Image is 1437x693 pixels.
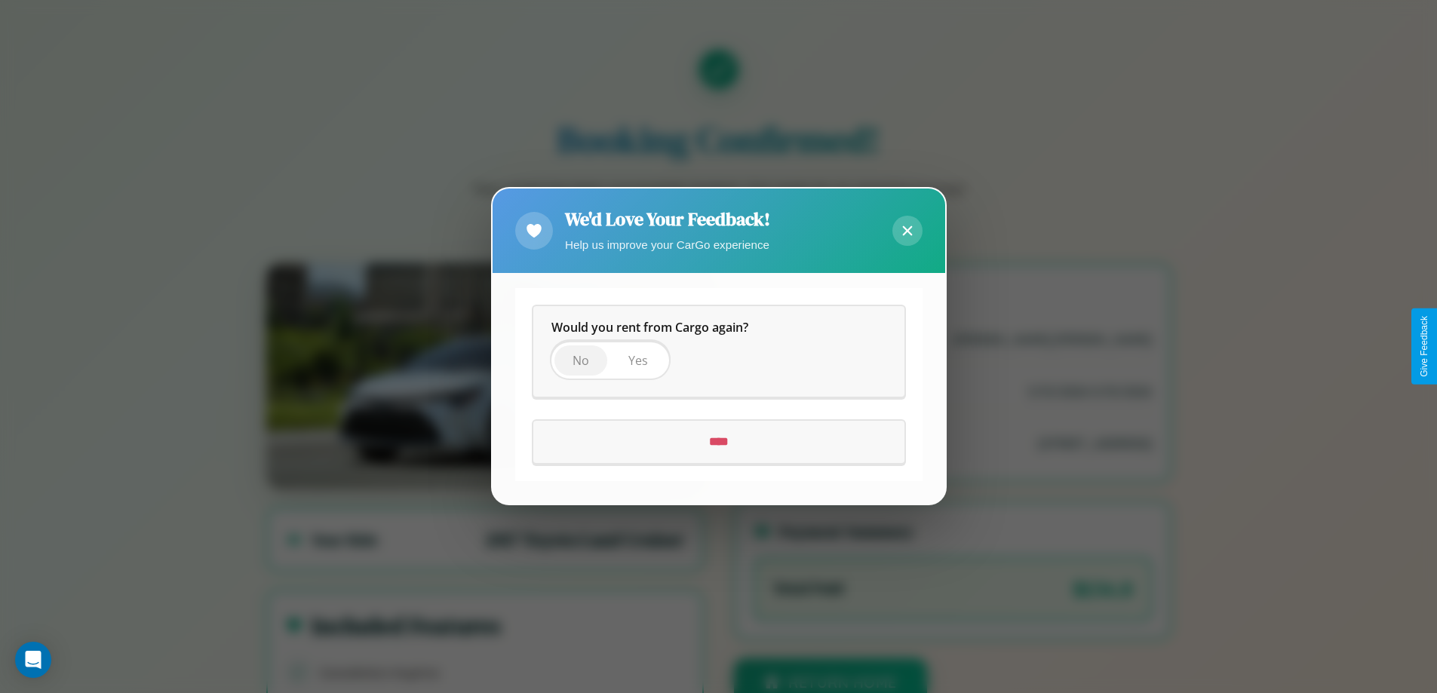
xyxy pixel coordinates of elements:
span: No [573,353,589,369]
span: Yes [628,353,648,369]
p: Help us improve your CarGo experience [565,235,770,255]
div: Give Feedback [1419,316,1429,377]
span: Would you rent from Cargo again? [551,320,748,336]
h2: We'd Love Your Feedback! [565,207,770,232]
div: Open Intercom Messenger [15,642,51,678]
